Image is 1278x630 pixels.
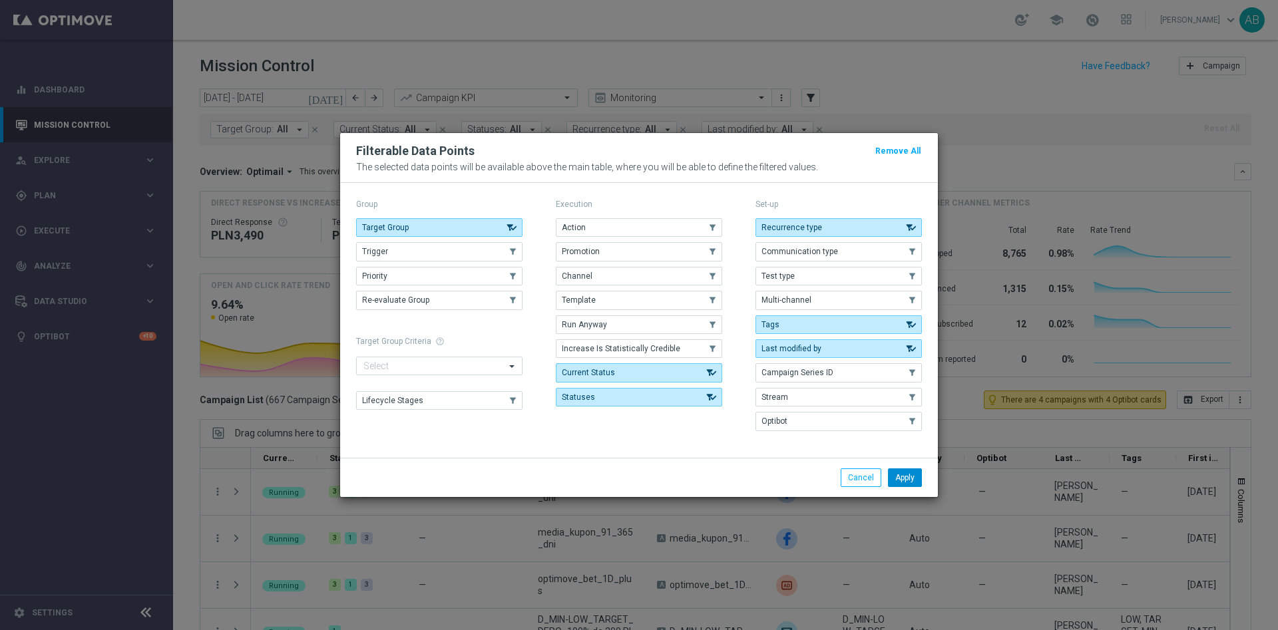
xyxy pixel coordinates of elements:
[556,315,722,334] button: Run Anyway
[761,416,787,426] span: Optibot
[761,271,795,281] span: Test type
[761,393,788,402] span: Stream
[356,391,523,410] button: Lifecycle Stages
[761,320,779,329] span: Tags
[761,223,822,232] span: Recurrence type
[874,144,922,158] button: Remove All
[761,295,811,305] span: Multi-channel
[356,242,523,261] button: Trigger
[841,468,881,487] button: Cancel
[755,412,922,430] button: Optibot
[556,267,722,285] button: Channel
[755,315,922,334] button: Tags
[356,162,922,172] p: The selected data points will be available above the main table, where you will be able to define...
[562,393,595,402] span: Statuses
[761,368,833,377] span: Campaign Series ID
[562,223,586,232] span: Action
[556,291,722,309] button: Template
[356,218,523,237] button: Target Group
[556,218,722,237] button: Action
[362,396,423,405] span: Lifecycle Stages
[755,388,922,406] button: Stream
[755,218,922,237] button: Recurrence type
[356,199,523,210] p: Group
[356,291,523,309] button: Re-evaluate Group
[755,339,922,358] button: Last modified by
[362,295,429,305] span: Re-evaluate Group
[562,368,615,377] span: Current Status
[755,363,922,382] button: Campaign Series ID
[562,271,592,281] span: Channel
[556,339,722,358] button: Increase Is Statistically Credible
[761,344,821,353] span: Last modified by
[556,388,722,406] button: Statuses
[562,344,680,353] span: Increase Is Statistically Credible
[761,247,838,256] span: Communication type
[362,271,387,281] span: Priority
[556,199,722,210] p: Execution
[556,363,722,382] button: Current Status
[356,143,475,159] h2: Filterable Data Points
[562,247,600,256] span: Promotion
[562,320,607,329] span: Run Anyway
[755,267,922,285] button: Test type
[755,291,922,309] button: Multi-channel
[755,199,922,210] p: Set-up
[356,337,523,346] h1: Target Group Criteria
[362,223,409,232] span: Target Group
[755,242,922,261] button: Communication type
[356,267,523,285] button: Priority
[362,247,388,256] span: Trigger
[888,468,922,487] button: Apply
[556,242,722,261] button: Promotion
[562,295,596,305] span: Template
[435,337,445,346] span: help_outline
